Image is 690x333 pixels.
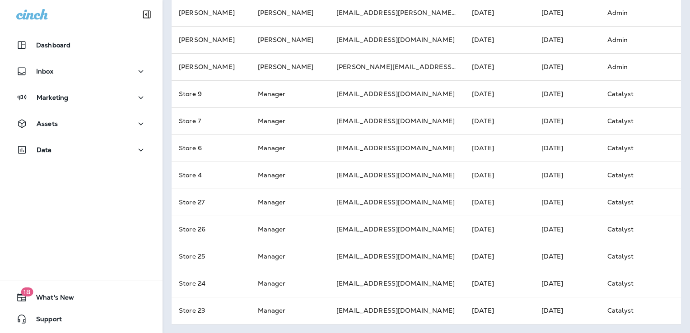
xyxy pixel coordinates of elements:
[329,189,465,216] td: [EMAIL_ADDRESS][DOMAIN_NAME]
[172,243,251,270] td: Store 25
[329,243,465,270] td: [EMAIL_ADDRESS][DOMAIN_NAME]
[329,107,465,134] td: [EMAIL_ADDRESS][DOMAIN_NAME]
[27,315,62,326] span: Support
[534,107,600,134] td: [DATE]
[600,270,667,297] td: Catalyst
[534,26,600,53] td: [DATE]
[27,294,74,305] span: What's New
[251,80,330,107] td: Manager
[329,26,465,53] td: [EMAIL_ADDRESS][DOMAIN_NAME]
[534,297,600,324] td: [DATE]
[465,243,534,270] td: [DATE]
[600,26,667,53] td: Admin
[9,288,154,306] button: 18What's New
[534,80,600,107] td: [DATE]
[465,270,534,297] td: [DATE]
[465,216,534,243] td: [DATE]
[9,115,154,133] button: Assets
[329,53,465,80] td: [PERSON_NAME][EMAIL_ADDRESS][PERSON_NAME][DOMAIN_NAME]
[329,80,465,107] td: [EMAIL_ADDRESS][DOMAIN_NAME]
[534,189,600,216] td: [DATE]
[465,134,534,162] td: [DATE]
[329,134,465,162] td: [EMAIL_ADDRESS][DOMAIN_NAME]
[172,189,251,216] td: Store 27
[36,68,53,75] p: Inbox
[172,270,251,297] td: Store 24
[600,216,667,243] td: Catalyst
[251,243,330,270] td: Manager
[37,146,52,153] p: Data
[534,216,600,243] td: [DATE]
[534,270,600,297] td: [DATE]
[600,297,667,324] td: Catalyst
[251,134,330,162] td: Manager
[172,53,251,80] td: [PERSON_NAME]
[251,107,330,134] td: Manager
[329,297,465,324] td: [EMAIL_ADDRESS][DOMAIN_NAME]
[172,80,251,107] td: Store 9
[9,88,154,106] button: Marketing
[36,42,70,49] p: Dashboard
[465,189,534,216] td: [DATE]
[465,53,534,80] td: [DATE]
[600,107,667,134] td: Catalyst
[251,162,330,189] td: Manager
[534,53,600,80] td: [DATE]
[329,162,465,189] td: [EMAIL_ADDRESS][DOMAIN_NAME]
[534,243,600,270] td: [DATE]
[600,53,667,80] td: Admin
[465,80,534,107] td: [DATE]
[134,5,159,23] button: Collapse Sidebar
[251,26,330,53] td: [PERSON_NAME]
[329,270,465,297] td: [EMAIL_ADDRESS][DOMAIN_NAME]
[600,134,667,162] td: Catalyst
[9,310,154,328] button: Support
[251,189,330,216] td: Manager
[465,162,534,189] td: [DATE]
[600,162,667,189] td: Catalyst
[172,297,251,324] td: Store 23
[251,297,330,324] td: Manager
[37,120,58,127] p: Assets
[251,216,330,243] td: Manager
[600,80,667,107] td: Catalyst
[534,162,600,189] td: [DATE]
[37,94,68,101] p: Marketing
[172,216,251,243] td: Store 26
[172,26,251,53] td: [PERSON_NAME]
[465,107,534,134] td: [DATE]
[9,141,154,159] button: Data
[465,26,534,53] td: [DATE]
[465,297,534,324] td: [DATE]
[172,162,251,189] td: Store 4
[251,270,330,297] td: Manager
[9,36,154,54] button: Dashboard
[172,134,251,162] td: Store 6
[172,107,251,134] td: Store 7
[9,62,154,80] button: Inbox
[600,189,667,216] td: Catalyst
[329,216,465,243] td: [EMAIL_ADDRESS][DOMAIN_NAME]
[534,134,600,162] td: [DATE]
[251,53,330,80] td: [PERSON_NAME]
[21,287,33,296] span: 18
[600,243,667,270] td: Catalyst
